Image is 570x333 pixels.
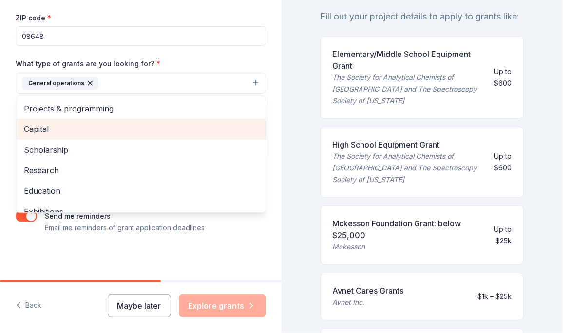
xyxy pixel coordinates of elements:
[22,77,98,90] div: General operations
[24,144,258,156] span: Scholarship
[16,96,266,213] div: General operations
[24,164,258,177] span: Research
[24,102,258,115] span: Projects & programming
[24,123,258,135] span: Capital
[24,185,258,197] span: Education
[16,73,266,94] button: General operations
[24,205,258,218] span: Exhibitions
